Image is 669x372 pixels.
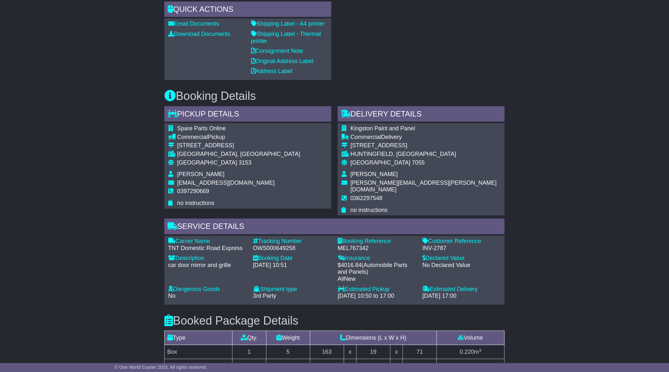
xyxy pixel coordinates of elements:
div: Tracking Number [253,238,331,245]
td: Weight [266,331,310,345]
a: Email Documents [168,20,219,27]
div: Carrier Name [168,238,247,245]
span: © One World Courier 2025. All rights reserved. [115,365,207,370]
a: Shipping Label - A4 printer [251,20,325,27]
div: Description [168,255,247,262]
sup: 3 [479,348,482,353]
span: [GEOGRAPHIC_DATA] [350,159,410,166]
td: 5 [266,345,310,359]
a: Original Address Label [251,58,313,64]
span: 4016.84 [341,262,362,268]
div: Booking Reference [338,238,416,245]
div: Booking Date [253,255,331,262]
td: m [437,345,505,359]
div: [STREET_ADDRESS] [177,142,300,149]
div: Estimated Pickup [338,286,416,293]
div: No Declared Value [422,262,501,269]
div: Delivery Details [338,106,505,124]
span: [GEOGRAPHIC_DATA] [177,159,237,166]
div: Dangerous Goods [168,286,247,293]
span: no instructions [177,200,214,206]
td: Volume [437,331,505,345]
td: x [344,345,356,359]
td: 163 [310,345,344,359]
span: Commercial [177,134,208,140]
span: 0.220 [460,349,474,355]
a: Shipping Label - Thermal printer [251,31,321,44]
span: Automobile Parts and Panels [338,262,407,275]
div: Pickup Details [164,106,331,124]
a: Consignment Note [251,48,303,54]
div: car door mirror and grille [168,262,247,269]
div: [DATE] 10:51 [253,262,331,269]
td: Box [165,345,232,359]
div: $ ( ) [338,262,416,283]
div: Quick Actions [164,2,331,19]
span: 0362297548 [350,195,382,201]
div: TNT Domestic Road Express [168,245,247,252]
span: [PERSON_NAME][EMAIL_ADDRESS][PERSON_NAME][DOMAIN_NAME] [350,180,497,193]
div: INV-2787 [422,245,501,252]
td: 19 [357,345,390,359]
div: Insurance [338,255,416,262]
span: No [168,293,176,299]
a: Address Label [251,68,292,74]
sup: 3 [479,362,482,367]
span: 3153 [239,159,251,166]
div: OWS000649258 [253,245,331,252]
h3: Booked Package Details [164,314,505,327]
div: [STREET_ADDRESS] [350,142,501,149]
div: Service Details [164,219,505,236]
span: [PERSON_NAME] [177,171,224,177]
span: [EMAIL_ADDRESS][DOMAIN_NAME] [177,180,275,186]
td: 1 [232,345,266,359]
div: Delivery [350,134,501,141]
div: Customer Reference [422,238,501,245]
div: AllNew [338,276,416,283]
td: Qty. [232,331,266,345]
div: [DATE] 10:50 to 17:00 [338,293,416,300]
span: 7055 [412,159,425,166]
td: 71 [403,345,437,359]
span: Spare Parts Online [177,125,226,132]
div: Estimated Delivery [422,286,501,293]
div: Declared Value [422,255,501,262]
span: Commercial [350,134,381,140]
span: 3rd Party [253,293,276,299]
td: Dimensions (L x W x H) [310,331,437,345]
div: [DATE] 17:00 [422,293,501,300]
span: 0397290669 [177,188,209,194]
div: HUNTINGFIELD, [GEOGRAPHIC_DATA] [350,151,501,158]
span: Kingston Paint and Panel [350,125,415,132]
td: Type [165,331,232,345]
div: [GEOGRAPHIC_DATA], [GEOGRAPHIC_DATA] [177,151,300,158]
td: x [390,345,403,359]
span: [PERSON_NAME] [350,171,398,177]
div: Pickup [177,134,300,141]
h3: Booking Details [164,90,505,102]
div: Shipment type [253,286,331,293]
span: no instructions [350,207,388,213]
div: MEL767342 [338,245,416,252]
a: Download Documents [168,31,230,37]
